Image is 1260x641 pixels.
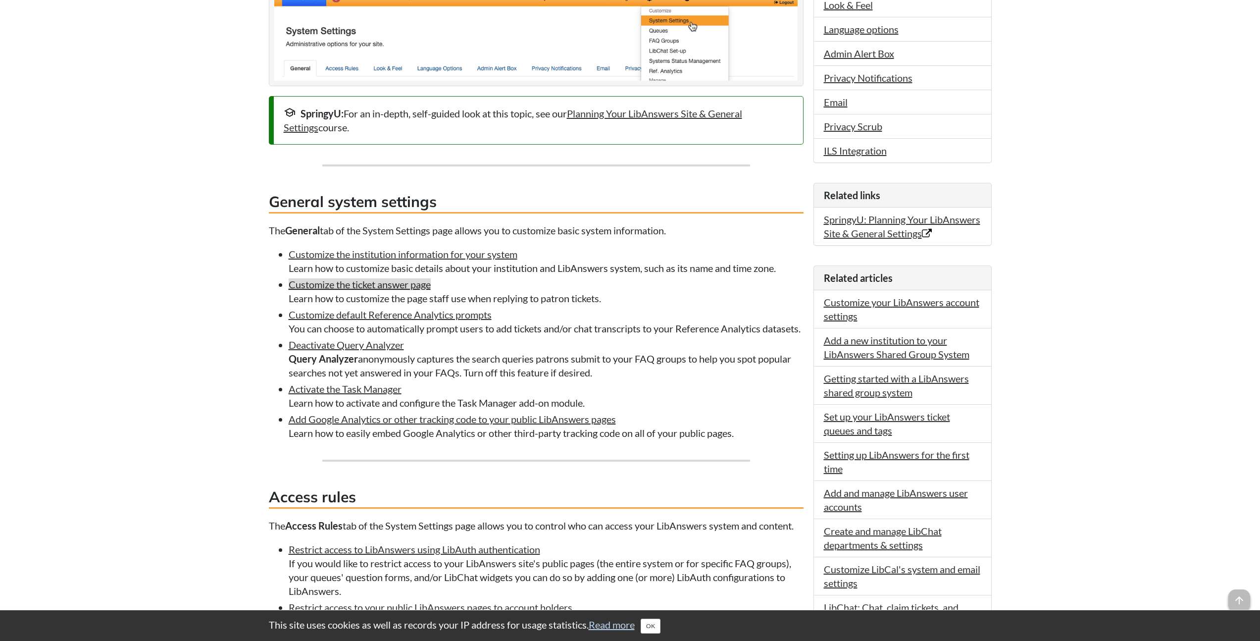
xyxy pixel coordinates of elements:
a: Customize default Reference Analytics prompts [289,309,492,320]
a: Restrict access to LibAnswers using LibAuth authentication [289,543,540,555]
a: Add and manage LibAnswers user accounts [824,487,968,513]
li: anonymously captures the search queries patrons submit to your FAQ groups to help you spot popula... [289,338,804,379]
a: arrow_upward [1228,590,1250,602]
a: Privacy Notifications [824,72,912,84]
a: Customize the institution information for your system [289,248,517,260]
li: Learn how to easily embed Google Analytics or other third-party tracking code on all of your publ... [289,412,804,440]
a: Admin Alert Box [824,48,894,59]
a: Create and manage LibChat departments & settings [824,525,942,551]
p: The tab of the System Settings page allows you to customize basic system information. [269,223,804,237]
a: ILS Integration [824,145,887,157]
a: LibChat: Chat, claim tickets, and custom settings for the chat dashboard [824,601,958,641]
strong: Access Rules [285,520,343,532]
a: Language options [824,23,899,35]
a: Getting started with a LibAnswers shared group system [824,373,969,398]
li: You can choose to automatically prompt users to add tickets and/or chat transcripts to your Refer... [289,308,804,335]
strong: General [285,224,320,236]
li: Learn how to customize the page staff use when replying to patron tickets. [289,277,804,305]
li: Learn how to customize basic details about your institution and LibAnswers system, such as its na... [289,247,804,275]
a: Restrict access to your public LibAnswers pages to account holders [289,601,572,613]
a: Customize the ticket answer page [289,278,431,290]
a: Activate the Task Manager [289,383,402,395]
a: Add a new institution to your LibAnswers Shared Group System [824,334,969,360]
li: Learn how to activate and configure the Task Manager add-on module. [289,382,804,410]
a: Add Google Analytics or other tracking code to your public LibAnswers pages [289,413,616,425]
a: Read more [589,619,635,631]
button: Close [641,619,660,634]
h3: Access rules [269,486,804,509]
span: Related articles [824,272,893,284]
a: Deactivate Query Analyzer [289,339,404,351]
p: The tab of the System Settings page allows you to control who can access your LibAnswers system a... [269,519,804,533]
h3: General system settings [269,191,804,214]
a: Set up your LibAnswers ticket queues and tags [824,411,950,436]
div: For an in-depth, self-guided look at this topic, see our course. [284,107,793,134]
strong: SpringyU: [301,107,344,119]
span: Related links [824,189,880,201]
strong: Query Analyzer [289,353,358,365]
a: Email [824,96,848,108]
span: arrow_upward [1228,589,1250,611]
a: Customize LibCal's system and email settings [824,563,980,589]
a: Customize your LibAnswers account settings [824,296,979,322]
a: SpringyU: Planning Your LibAnswers Site & General Settings [824,214,980,239]
span: school [284,107,296,118]
div: This site uses cookies as well as records your IP address for usage statistics. [259,618,1002,634]
li: If you would like to restrict access to your LibAnswers site's public pages (the entire system or... [289,542,804,598]
a: Privacy Scrub [824,120,882,132]
a: Setting up LibAnswers for the first time [824,449,969,475]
